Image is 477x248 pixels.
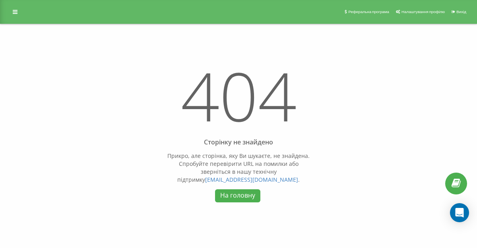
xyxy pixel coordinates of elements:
[165,152,312,184] p: Прикро, але сторінка, яку Ви шукаєте, не знайдена. Спробуйте перевірити URL на помилки або зверні...
[165,52,312,146] h1: 404
[450,203,469,222] div: Open Intercom Messenger
[205,176,298,183] a: [EMAIL_ADDRESS][DOMAIN_NAME]
[456,10,466,14] span: Вихід
[165,138,312,146] div: Сторінку не знайдено
[215,189,260,202] a: На головну
[401,10,445,14] span: Налаштування профілю
[348,10,389,14] span: Реферальна програма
